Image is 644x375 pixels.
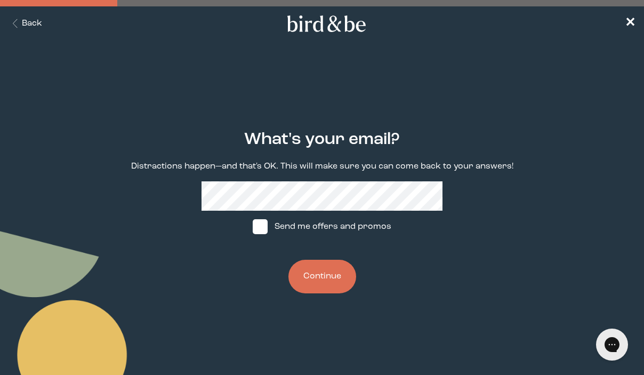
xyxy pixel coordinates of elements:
p: Distractions happen—and that's OK. This will make sure you can come back to your answers! [131,161,513,173]
button: Continue [288,260,356,293]
button: Back Button [9,18,42,30]
iframe: Gorgias live chat messenger [591,325,633,364]
a: ✕ [625,14,635,33]
span: ✕ [625,17,635,30]
label: Send me offers and promos [243,211,401,243]
h2: What's your email? [244,127,400,152]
